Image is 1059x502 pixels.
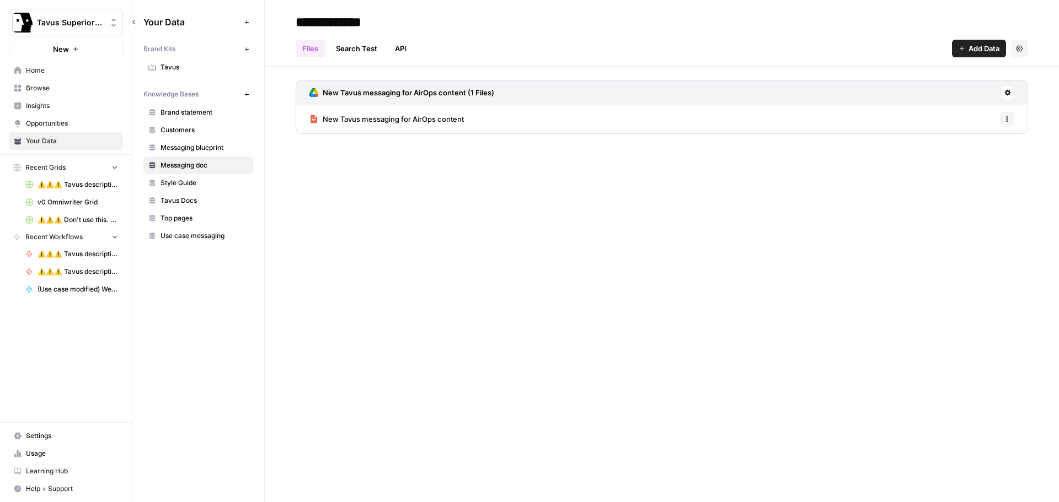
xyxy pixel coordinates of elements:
span: Recent Grids [25,163,66,172]
a: New Tavus messaging for AirOps content (1 Files) [309,80,494,105]
button: Help + Support [9,480,123,498]
a: Settings [9,427,123,445]
a: Insights [9,97,123,115]
a: Learning Hub [9,462,123,480]
span: Use case messaging [161,231,248,241]
span: Settings [26,431,118,441]
a: Tavus Docs [143,192,253,209]
a: Messaging doc [143,156,253,174]
a: ⚠️⚠️⚠️ Tavus description updater WIP [20,245,123,263]
a: ⚠️⚠️⚠️ Tavus description updater (ACTIVE) Grid [20,176,123,193]
a: Tavus [143,58,253,76]
a: Browse [9,79,123,97]
span: Tavus [161,62,248,72]
a: Usage [9,445,123,462]
span: Customers [161,125,248,135]
a: (Use case modified) Webflow Mini blog writer v4 (1.2k-2k words) [20,280,123,298]
a: Use case messaging [143,227,253,245]
a: Brand statement [143,104,253,121]
span: Home [26,66,118,75]
span: New Tavus messaging for AirOps content [323,114,464,125]
h3: New Tavus messaging for AirOps content (1 Files) [323,87,494,98]
a: API [388,40,413,57]
span: Help + Support [26,484,118,494]
span: Your Data [26,136,118,146]
span: ⚠️⚠️⚠️ Tavus description updater WIP [38,249,118,259]
button: Recent Workflows [9,229,123,245]
button: Recent Grids [9,159,123,176]
span: Add Data [969,43,999,54]
span: Opportunities [26,118,118,128]
span: Insights [26,101,118,111]
span: Top pages [161,213,248,223]
button: Add Data [952,40,1006,57]
a: Your Data [9,132,123,150]
a: Top pages [143,209,253,227]
a: Files [296,40,325,57]
a: Style Guide [143,174,253,192]
span: Knowledge Bases [143,89,199,99]
span: (Use case modified) Webflow Mini blog writer v4 (1.2k-2k words) [38,284,118,294]
a: Messaging blueprint [143,139,253,156]
a: Opportunities [9,115,123,132]
a: Customers [143,121,253,139]
button: New [9,41,123,57]
span: New [53,44,69,55]
span: Browse [26,83,118,93]
span: Learning Hub [26,466,118,476]
span: Usage [26,449,118,458]
a: Home [9,62,123,79]
a: ⚠️⚠️⚠️ Tavus description updater (ACTIVE) [20,263,123,280]
span: Style Guide [161,178,248,188]
a: v0 Omniwriter Grid [20,193,123,211]
span: Your Data [143,15,240,29]
span: Brand Kits [143,44,175,54]
span: ⚠️⚠️⚠️ Tavus description updater (ACTIVE) Grid [38,180,118,190]
span: ⚠️⚠️⚠️ Tavus description updater (ACTIVE) [38,267,118,277]
button: Workspace: Tavus Superiority [9,9,123,36]
span: Tavus Docs [161,196,248,206]
span: Brand statement [161,107,248,117]
span: ⚠️⚠️⚠️ Don't use this. Grid [38,215,118,225]
img: Tavus Superiority Logo [13,13,33,33]
a: ⚠️⚠️⚠️ Don't use this. Grid [20,211,123,229]
a: New Tavus messaging for AirOps content [309,105,464,133]
a: Search Test [329,40,384,57]
span: Messaging doc [161,160,248,170]
span: v0 Omniwriter Grid [38,197,118,207]
span: Tavus Superiority [37,17,104,28]
span: Recent Workflows [25,232,83,242]
span: Messaging blueprint [161,143,248,153]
